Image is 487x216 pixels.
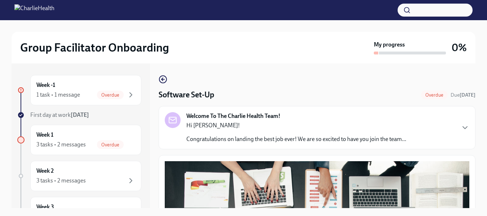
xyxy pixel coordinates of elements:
[186,112,280,120] strong: Welcome To The Charlie Health Team!
[97,142,124,147] span: Overdue
[30,111,89,118] span: First day at work
[159,89,214,100] h4: Software Set-Up
[460,92,475,98] strong: [DATE]
[36,203,54,211] h6: Week 3
[17,125,141,155] a: Week 13 tasks • 2 messagesOverdue
[36,91,80,99] div: 1 task • 1 message
[186,122,406,129] p: Hi [PERSON_NAME]!
[36,167,54,175] h6: Week 2
[36,81,55,89] h6: Week -1
[374,41,405,49] strong: My progress
[421,92,448,98] span: Overdue
[20,40,169,55] h2: Group Facilitator Onboarding
[186,135,406,143] p: Congratulations on landing the best job ever! We are so excited to have you join the team...
[17,111,141,119] a: First day at work[DATE]
[36,177,86,185] div: 3 tasks • 2 messages
[17,75,141,105] a: Week -11 task • 1 messageOverdue
[451,92,475,98] span: Due
[71,111,89,118] strong: [DATE]
[97,92,124,98] span: Overdue
[451,92,475,98] span: September 9th, 2025 10:00
[452,41,467,54] h3: 0%
[36,141,86,149] div: 3 tasks • 2 messages
[36,131,53,139] h6: Week 1
[14,4,54,16] img: CharlieHealth
[17,161,141,191] a: Week 23 tasks • 2 messages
